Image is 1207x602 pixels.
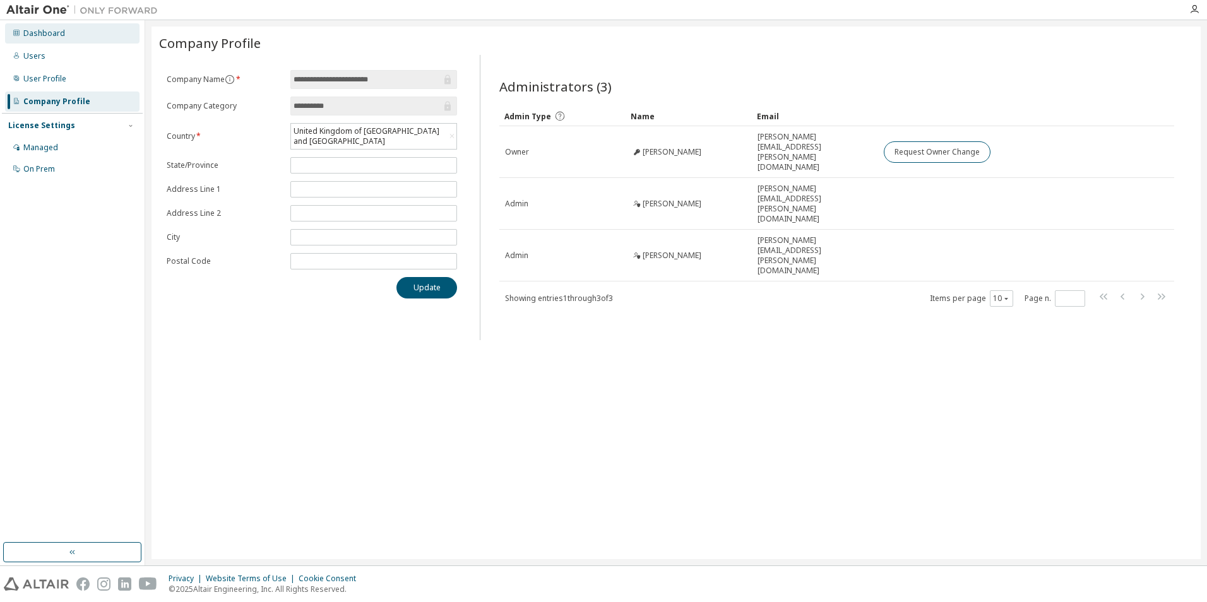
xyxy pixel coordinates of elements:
[930,290,1013,307] span: Items per page
[23,143,58,153] div: Managed
[757,106,873,126] div: Email
[167,131,283,141] label: Country
[1025,290,1085,307] span: Page n.
[505,147,529,157] span: Owner
[643,147,701,157] span: [PERSON_NAME]
[97,577,110,591] img: instagram.svg
[167,256,283,266] label: Postal Code
[505,251,528,261] span: Admin
[8,121,75,131] div: License Settings
[169,584,364,594] p: © 2025 Altair Engineering, Inc. All Rights Reserved.
[167,74,283,85] label: Company Name
[167,160,283,170] label: State/Province
[167,232,283,242] label: City
[505,293,613,304] span: Showing entries 1 through 3 of 3
[396,277,457,298] button: Update
[206,574,299,584] div: Website Terms of Use
[169,574,206,584] div: Privacy
[118,577,131,591] img: linkedin.svg
[23,51,45,61] div: Users
[292,124,446,148] div: United Kingdom of [GEOGRAPHIC_DATA] and [GEOGRAPHIC_DATA]
[23,164,55,174] div: On Prem
[139,577,157,591] img: youtube.svg
[758,184,872,224] span: [PERSON_NAME][EMAIL_ADDRESS][PERSON_NAME][DOMAIN_NAME]
[23,74,66,84] div: User Profile
[225,74,235,85] button: information
[631,106,747,126] div: Name
[291,124,456,149] div: United Kingdom of [GEOGRAPHIC_DATA] and [GEOGRAPHIC_DATA]
[6,4,164,16] img: Altair One
[884,141,990,163] button: Request Owner Change
[643,199,701,209] span: [PERSON_NAME]
[504,111,551,122] span: Admin Type
[499,78,612,95] span: Administrators (3)
[23,28,65,38] div: Dashboard
[993,293,1010,304] button: 10
[758,235,872,276] span: [PERSON_NAME][EMAIL_ADDRESS][PERSON_NAME][DOMAIN_NAME]
[167,208,283,218] label: Address Line 2
[167,184,283,194] label: Address Line 1
[23,97,90,107] div: Company Profile
[76,577,90,591] img: facebook.svg
[159,34,261,52] span: Company Profile
[505,199,528,209] span: Admin
[167,101,283,111] label: Company Category
[299,574,364,584] div: Cookie Consent
[643,251,701,261] span: [PERSON_NAME]
[4,577,69,591] img: altair_logo.svg
[758,132,872,172] span: [PERSON_NAME][EMAIL_ADDRESS][PERSON_NAME][DOMAIN_NAME]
